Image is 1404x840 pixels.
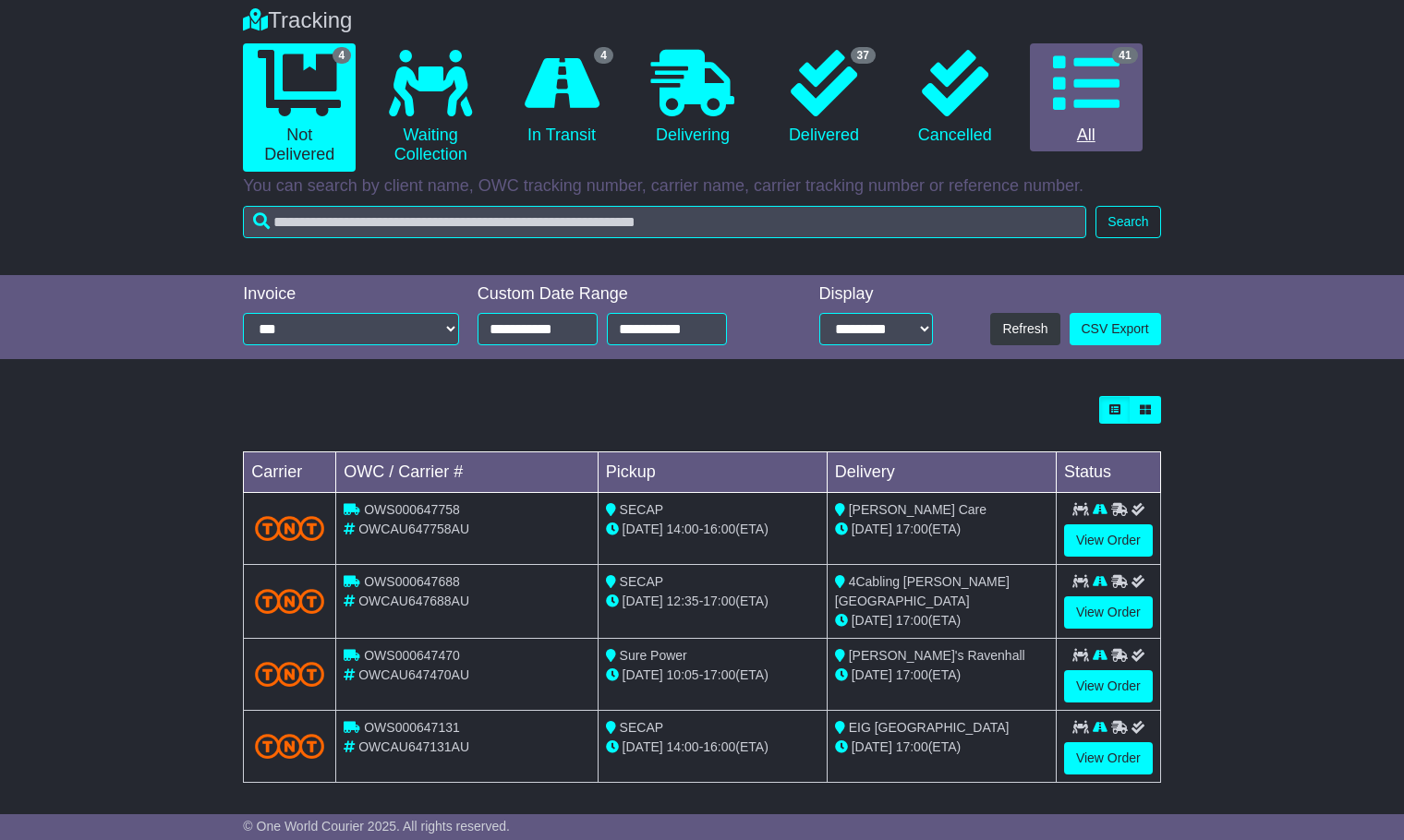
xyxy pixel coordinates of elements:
[255,589,324,614] img: TNT_Domestic.png
[835,666,1048,685] div: (ETA)
[703,594,735,608] span: 17:00
[667,667,699,682] span: 10:05
[244,452,336,493] td: Carrier
[478,284,771,305] div: Custom Date Range
[623,522,663,536] span: [DATE]
[835,738,1048,757] div: (ETA)
[358,667,469,682] span: OWCAU647470AU
[620,574,663,589] span: SECAP
[835,574,1010,608] span: 4Cabling [PERSON_NAME][GEOGRAPHIC_DATA]
[849,502,986,517] span: [PERSON_NAME] Care
[703,739,735,754] span: 16:00
[636,43,749,152] a: Delivering
[1070,313,1161,345] a: CSV Export
[606,592,819,611] div: - (ETA)
[1064,742,1153,774] a: View Order
[620,502,663,517] span: SECAP
[852,613,892,628] span: [DATE]
[1056,452,1160,493] td: Status
[1112,47,1137,64] span: 41
[667,594,699,608] span: 12:35
[849,720,1010,735] span: EIG [GEOGRAPHIC_DATA]
[623,667,663,682] span: [DATE]
[667,522,699,536] span: 14:00
[243,819,510,834] span: © One World Courier 2025. All rights reserved.
[852,667,892,682] span: [DATE]
[620,648,687,663] span: Sure Power
[899,43,1011,152] a: Cancelled
[333,47,352,64] span: 4
[606,738,819,757] div: - (ETA)
[849,648,1025,663] span: [PERSON_NAME]'s Ravenhall
[358,594,469,608] span: OWCAU647688AU
[505,43,618,152] a: 4 In Transit
[667,739,699,754] span: 14:00
[852,739,892,754] span: [DATE]
[255,662,324,687] img: TNT_Domestic.png
[896,739,928,754] span: 17:00
[896,667,928,682] span: 17:00
[255,516,324,541] img: TNT_Domestic.png
[896,613,928,628] span: 17:00
[598,452,827,493] td: Pickup
[358,739,469,754] span: OWCAU647131AU
[1064,670,1153,702] a: View Order
[606,520,819,539] div: - (ETA)
[243,43,356,172] a: 4 Not Delivered
[896,522,928,536] span: 17:00
[364,502,460,517] span: OWS000647758
[827,452,1056,493] td: Delivery
[243,284,458,305] div: Invoice
[768,43,880,152] a: 37 Delivered
[703,667,735,682] span: 17:00
[620,720,663,735] span: SECAP
[852,522,892,536] span: [DATE]
[234,7,1169,34] div: Tracking
[1064,596,1153,629] a: View Order
[255,734,324,759] img: TNT_Domestic.png
[364,574,460,589] span: OWS000647688
[990,313,1059,345] button: Refresh
[819,284,934,305] div: Display
[606,666,819,685] div: - (ETA)
[364,648,460,663] span: OWS000647470
[1064,524,1153,557] a: View Order
[374,43,487,172] a: Waiting Collection
[358,522,469,536] span: OWCAU647758AU
[594,47,613,64] span: 4
[835,611,1048,630] div: (ETA)
[703,522,735,536] span: 16:00
[623,739,663,754] span: [DATE]
[835,520,1048,539] div: (ETA)
[336,452,598,493] td: OWC / Carrier #
[1030,43,1143,152] a: 41 All
[1095,206,1160,238] button: Search
[851,47,876,64] span: 37
[243,176,1160,197] p: You can search by client name, OWC tracking number, carrier name, carrier tracking number or refe...
[364,720,460,735] span: OWS000647131
[623,594,663,608] span: [DATE]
